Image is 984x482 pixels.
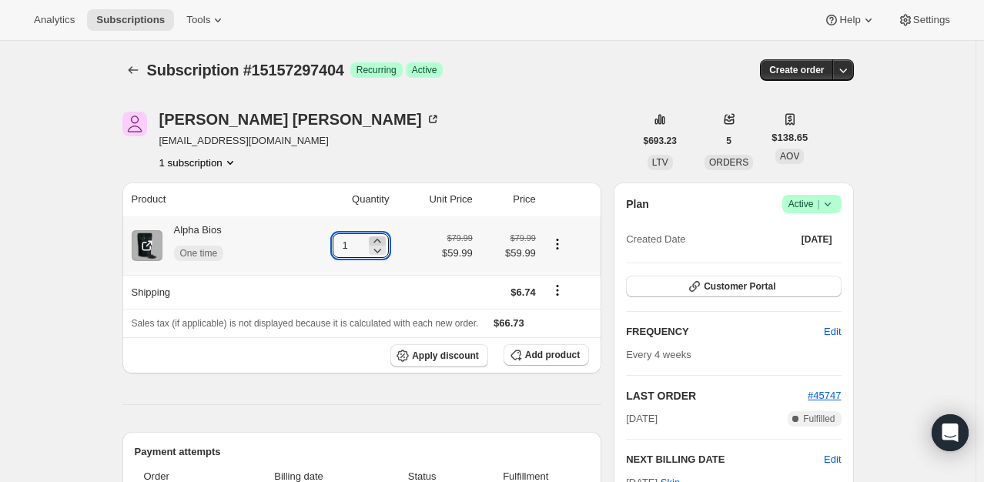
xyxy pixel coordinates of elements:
[709,157,748,168] span: ORDERS
[390,344,488,367] button: Apply discount
[135,444,590,460] h2: Payment attempts
[186,14,210,26] span: Tools
[447,233,473,243] small: $79.99
[817,198,819,210] span: |
[132,318,479,329] span: Sales tax (if applicable) is not displayed because it is calculated with each new order.
[815,9,885,31] button: Help
[824,452,841,467] button: Edit
[525,349,580,361] span: Add product
[412,350,479,362] span: Apply discount
[815,320,850,344] button: Edit
[34,14,75,26] span: Analytics
[122,112,147,136] span: Patricia Taylor
[482,246,536,261] span: $59.99
[159,133,440,149] span: [EMAIL_ADDRESS][DOMAIN_NAME]
[162,223,224,269] div: Alpha Bios
[122,275,290,309] th: Shipping
[771,130,808,146] span: $138.65
[824,324,841,340] span: Edit
[788,196,835,212] span: Active
[477,182,541,216] th: Price
[180,247,218,259] span: One time
[626,232,685,247] span: Created Date
[147,62,344,79] span: Subscription #15157297404
[626,452,824,467] h2: NEXT BILLING DATE
[769,64,824,76] span: Create order
[504,344,589,366] button: Add product
[626,276,841,297] button: Customer Portal
[356,64,397,76] span: Recurring
[510,286,536,298] span: $6.74
[159,155,238,170] button: Product actions
[545,236,570,253] button: Product actions
[626,196,649,212] h2: Plan
[626,388,808,403] h2: LAST ORDER
[726,135,731,147] span: 5
[634,130,686,152] button: $693.23
[177,9,235,31] button: Tools
[393,182,477,216] th: Unit Price
[626,411,658,427] span: [DATE]
[545,282,570,299] button: Shipping actions
[913,14,950,26] span: Settings
[889,9,959,31] button: Settings
[780,151,799,162] span: AOV
[644,135,677,147] span: $693.23
[792,229,842,250] button: [DATE]
[808,388,841,403] button: #45747
[808,390,841,401] a: #45747
[494,317,524,329] span: $66.73
[87,9,174,31] button: Subscriptions
[442,246,473,261] span: $59.99
[760,59,833,81] button: Create order
[652,157,668,168] span: LTV
[932,414,969,451] div: Open Intercom Messenger
[510,233,536,243] small: $79.99
[159,112,440,127] div: [PERSON_NAME] [PERSON_NAME]
[122,182,290,216] th: Product
[290,182,394,216] th: Quantity
[626,349,691,360] span: Every 4 weeks
[704,280,775,293] span: Customer Portal
[717,130,741,152] button: 5
[839,14,860,26] span: Help
[412,64,437,76] span: Active
[25,9,84,31] button: Analytics
[626,324,824,340] h2: FREQUENCY
[96,14,165,26] span: Subscriptions
[122,59,144,81] button: Subscriptions
[803,413,835,425] span: Fulfilled
[802,233,832,246] span: [DATE]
